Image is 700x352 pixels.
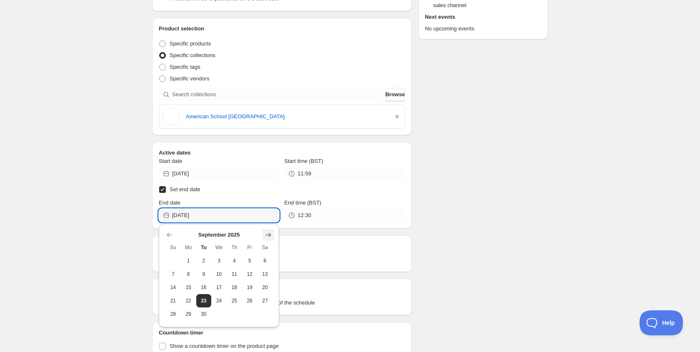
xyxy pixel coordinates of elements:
[215,297,223,304] span: 24
[181,281,196,294] button: Monday September 15 2025
[215,271,223,277] span: 10
[262,229,274,241] button: Show next month, October 2025
[170,52,215,58] span: Specific collections
[159,242,405,250] h2: Repeating
[261,244,270,251] span: Sa
[261,271,270,277] span: 13
[200,297,208,304] span: 23
[215,244,223,251] span: We
[230,271,239,277] span: 11
[164,229,175,241] button: Show previous month, August 2025
[165,294,181,307] button: Sunday September 21 2025
[184,297,193,304] span: 22
[245,297,254,304] span: 26
[242,254,257,267] button: Friday September 5 2025
[196,294,212,307] button: Today Tuesday September 23 2025
[215,257,223,264] span: 3
[170,343,279,349] span: Show a countdown timer on the product page
[425,25,541,33] p: No upcoming events
[227,254,242,267] button: Thursday September 4 2025
[284,200,321,206] span: End time (BST)
[184,311,193,317] span: 29
[165,267,181,281] button: Sunday September 7 2025
[425,13,541,21] h2: Next events
[261,284,270,291] span: 20
[640,310,683,335] iframe: Toggle Customer Support
[159,158,182,164] span: Start date
[242,294,257,307] button: Friday September 26 2025
[184,284,193,291] span: 15
[169,297,177,304] span: 21
[159,329,405,337] h2: Countdown timer
[257,254,273,267] button: Saturday September 6 2025
[257,281,273,294] button: Saturday September 20 2025
[165,241,181,254] th: Sunday
[211,281,227,294] button: Wednesday September 17 2025
[227,267,242,281] button: Thursday September 11 2025
[169,271,177,277] span: 7
[227,281,242,294] button: Thursday September 18 2025
[186,112,386,121] a: American School [GEOGRAPHIC_DATA]
[257,294,273,307] button: Saturday September 27 2025
[245,257,254,264] span: 5
[184,257,193,264] span: 1
[184,271,193,277] span: 8
[211,294,227,307] button: Wednesday September 24 2025
[385,90,405,99] span: Browse
[284,158,323,164] span: Start time (BST)
[245,284,254,291] span: 19
[200,257,208,264] span: 2
[230,297,239,304] span: 25
[257,241,273,254] th: Saturday
[230,257,239,264] span: 4
[184,244,193,251] span: Mo
[159,149,405,157] h2: Active dates
[196,307,212,321] button: Tuesday September 30 2025
[170,40,211,47] span: Specific products
[196,254,212,267] button: Tuesday September 2 2025
[211,241,227,254] th: Wednesday
[257,267,273,281] button: Saturday September 13 2025
[170,75,209,82] span: Specific vendors
[196,241,212,254] th: Tuesday
[261,257,270,264] span: 6
[169,244,177,251] span: Su
[181,307,196,321] button: Monday September 29 2025
[245,244,254,251] span: Fr
[159,25,405,33] h2: Product selection
[159,285,405,294] h2: Tags
[181,294,196,307] button: Monday September 22 2025
[245,271,254,277] span: 12
[181,267,196,281] button: Monday September 8 2025
[169,284,177,291] span: 14
[385,88,405,101] button: Browse
[165,307,181,321] button: Sunday September 28 2025
[211,267,227,281] button: Wednesday September 10 2025
[261,297,270,304] span: 27
[230,244,239,251] span: Th
[169,311,177,317] span: 28
[211,254,227,267] button: Wednesday September 3 2025
[227,294,242,307] button: Thursday September 25 2025
[165,281,181,294] button: Sunday September 14 2025
[170,64,200,70] span: Specific tags
[196,281,212,294] button: Tuesday September 16 2025
[181,241,196,254] th: Monday
[242,267,257,281] button: Friday September 12 2025
[200,244,208,251] span: Tu
[159,200,180,206] span: End date
[242,241,257,254] th: Friday
[172,88,384,101] input: Search collections
[230,284,239,291] span: 18
[170,186,200,192] span: Set end date
[200,284,208,291] span: 16
[200,271,208,277] span: 9
[242,281,257,294] button: Friday September 19 2025
[196,267,212,281] button: Tuesday September 9 2025
[215,284,223,291] span: 17
[200,311,208,317] span: 30
[181,254,196,267] button: Monday September 1 2025
[227,241,242,254] th: Thursday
